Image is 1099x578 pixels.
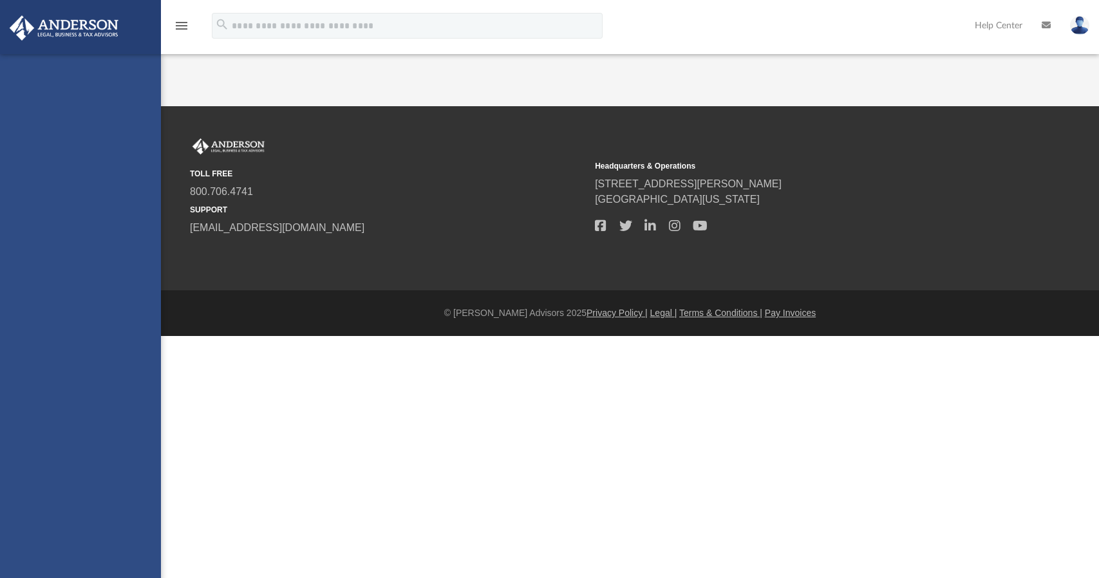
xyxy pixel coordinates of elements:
[174,18,189,33] i: menu
[190,138,267,155] img: Anderson Advisors Platinum Portal
[174,24,189,33] a: menu
[190,186,253,197] a: 800.706.4741
[6,15,122,41] img: Anderson Advisors Platinum Portal
[190,168,586,180] small: TOLL FREE
[595,160,991,172] small: Headquarters & Operations
[1070,16,1089,35] img: User Pic
[190,222,364,233] a: [EMAIL_ADDRESS][DOMAIN_NAME]
[215,17,229,32] i: search
[595,178,782,189] a: [STREET_ADDRESS][PERSON_NAME]
[650,308,677,318] a: Legal |
[190,204,586,216] small: SUPPORT
[587,308,648,318] a: Privacy Policy |
[679,308,762,318] a: Terms & Conditions |
[161,306,1099,320] div: © [PERSON_NAME] Advisors 2025
[765,308,816,318] a: Pay Invoices
[595,194,760,205] a: [GEOGRAPHIC_DATA][US_STATE]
